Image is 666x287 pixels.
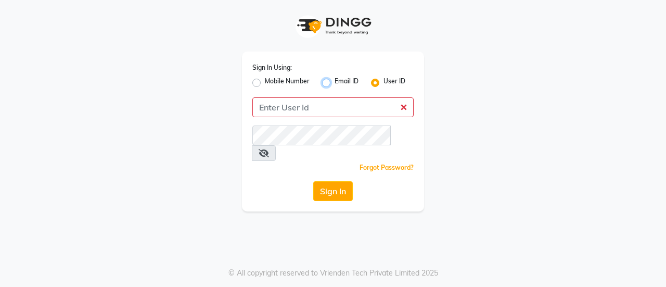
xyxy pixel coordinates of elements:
[265,77,310,89] label: Mobile Number
[252,97,414,117] input: Username
[252,63,292,72] label: Sign In Using:
[291,10,375,41] img: logo1.svg
[360,164,414,171] a: Forgot Password?
[383,77,405,89] label: User ID
[252,126,391,145] input: Username
[313,181,353,201] button: Sign In
[335,77,358,89] label: Email ID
